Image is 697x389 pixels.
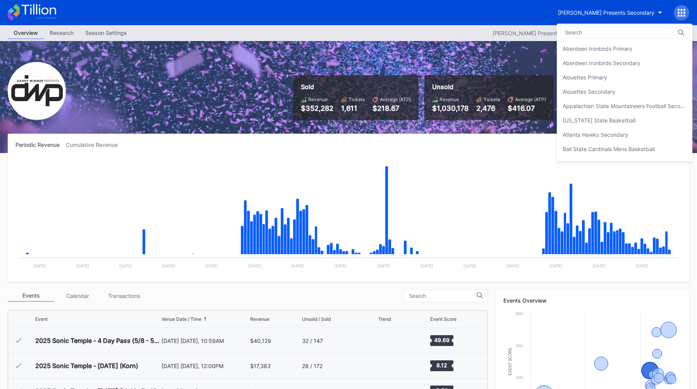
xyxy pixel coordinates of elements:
div: Ball State Cardinals Mens Basketball [563,146,655,152]
div: Aberdeen Ironbirds Secondary [563,60,640,66]
div: Atlanta Hawks Secondary [563,131,628,138]
div: Appalachian State Mountaineers Football Secondary [563,103,687,109]
div: Alouettes Primary [563,74,607,81]
input: Search [565,29,633,36]
div: Aberdeen Ironbirds Primary [563,45,632,52]
div: [US_STATE] State Basketball [563,117,635,124]
div: Alouettes Secondary [563,88,615,95]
